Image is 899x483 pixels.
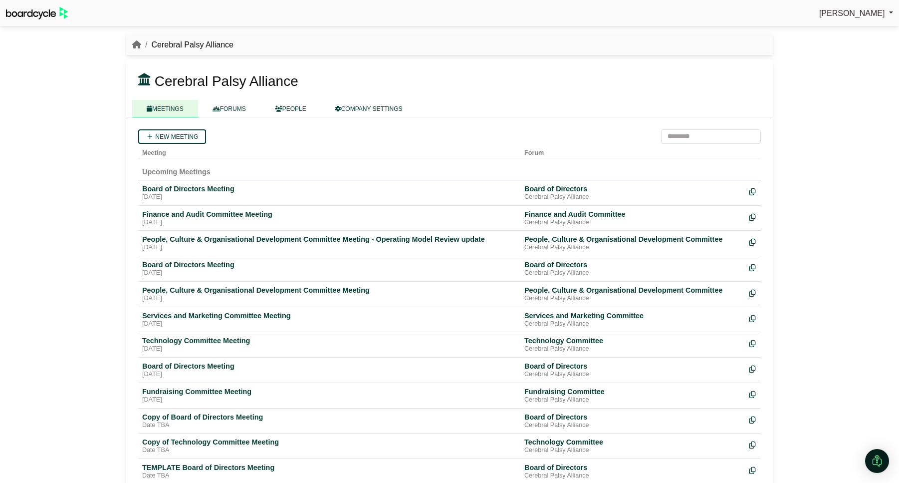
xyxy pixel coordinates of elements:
a: Technology Committee Meeting [DATE] [142,336,516,353]
div: Technology Committee [524,336,741,345]
div: Technology Committee [524,438,741,447]
div: [DATE] [142,345,516,353]
div: Cerebral Palsy Alliance [524,422,741,430]
a: [PERSON_NAME] [819,7,893,20]
div: [DATE] [142,320,516,328]
div: Cerebral Palsy Alliance [524,345,741,353]
div: Cerebral Palsy Alliance [524,295,741,303]
div: Services and Marketing Committee [524,311,741,320]
div: [DATE] [142,193,516,201]
img: BoardcycleBlackGreen-aaafeed430059cb809a45853b8cf6d952af9d84e6e89e1f1685b34bfd5cb7d64.svg [6,7,68,19]
a: Copy of Board of Directors Meeting Date TBA [142,413,516,430]
div: TEMPLATE Board of Directors Meeting [142,463,516,472]
a: Finance and Audit Committee Cerebral Palsy Alliance [524,210,741,227]
div: Cerebral Palsy Alliance [524,447,741,455]
a: New meeting [138,129,206,144]
div: [DATE] [142,269,516,277]
a: Technology Committee Cerebral Palsy Alliance [524,336,741,353]
div: Cerebral Palsy Alliance [524,219,741,227]
div: Cerebral Palsy Alliance [524,371,741,379]
li: Cerebral Palsy Alliance [141,38,233,51]
a: Fundraising Committee Cerebral Palsy Alliance [524,387,741,404]
a: Board of Directors Cerebral Palsy Alliance [524,463,741,480]
a: MEETINGS [132,100,198,117]
div: Board of Directors Meeting [142,184,516,193]
div: Board of Directors [524,413,741,422]
div: Make a copy [749,413,757,426]
div: Make a copy [749,387,757,401]
div: Fundraising Committee [524,387,741,396]
a: Fundraising Committee Meeting [DATE] [142,387,516,404]
a: Services and Marketing Committee Cerebral Palsy Alliance [524,311,741,328]
div: Board of Directors [524,184,741,193]
div: Make a copy [749,362,757,375]
th: Forum [520,144,745,158]
div: Open Intercom Messenger [865,449,889,473]
a: Board of Directors Meeting [DATE] [142,184,516,201]
a: Technology Committee Cerebral Palsy Alliance [524,438,741,455]
div: Make a copy [749,311,757,325]
div: Board of Directors [524,260,741,269]
a: Finance and Audit Committee Meeting [DATE] [142,210,516,227]
div: Make a copy [749,336,757,350]
a: People, Culture & Organisational Development Committee Meeting [DATE] [142,286,516,303]
div: Finance and Audit Committee Meeting [142,210,516,219]
div: [DATE] [142,219,516,227]
a: Board of Directors Cerebral Palsy Alliance [524,260,741,277]
div: Date TBA [142,447,516,455]
div: Make a copy [749,260,757,274]
a: COMPANY SETTINGS [321,100,417,117]
div: Cerebral Palsy Alliance [524,320,741,328]
div: Cerebral Palsy Alliance [524,269,741,277]
div: Services and Marketing Committee Meeting [142,311,516,320]
div: Make a copy [749,184,757,198]
div: Fundraising Committee Meeting [142,387,516,396]
div: [DATE] [142,371,516,379]
div: Board of Directors Meeting [142,260,516,269]
a: Board of Directors Meeting [DATE] [142,362,516,379]
a: People, Culture & Organisational Development Committee Cerebral Palsy Alliance [524,286,741,303]
div: Cerebral Palsy Alliance [524,472,741,480]
a: FORUMS [198,100,260,117]
div: Cerebral Palsy Alliance [524,244,741,252]
div: Make a copy [749,438,757,451]
td: Upcoming Meetings [138,158,761,180]
div: Date TBA [142,472,516,480]
div: People, Culture & Organisational Development Committee [524,286,741,295]
div: Technology Committee Meeting [142,336,516,345]
div: [DATE] [142,396,516,404]
a: Board of Directors Cerebral Palsy Alliance [524,362,741,379]
a: Copy of Technology Committee Meeting Date TBA [142,438,516,455]
div: Cerebral Palsy Alliance [524,193,741,201]
div: Cerebral Palsy Alliance [524,396,741,404]
div: People, Culture & Organisational Development Committee Meeting [142,286,516,295]
div: Copy of Board of Directors Meeting [142,413,516,422]
div: Finance and Audit Committee [524,210,741,219]
a: Services and Marketing Committee Meeting [DATE] [142,311,516,328]
div: Make a copy [749,235,757,248]
a: People, Culture & Organisational Development Committee Cerebral Palsy Alliance [524,235,741,252]
span: Cerebral Palsy Alliance [155,73,298,89]
a: TEMPLATE Board of Directors Meeting Date TBA [142,463,516,480]
a: Board of Directors Meeting [DATE] [142,260,516,277]
a: Board of Directors Cerebral Palsy Alliance [524,413,741,430]
a: PEOPLE [260,100,321,117]
div: People, Culture & Organisational Development Committee [524,235,741,244]
a: People, Culture & Organisational Development Committee Meeting - Operating Model Review update [D... [142,235,516,252]
div: Date TBA [142,422,516,430]
a: Board of Directors Cerebral Palsy Alliance [524,184,741,201]
div: [DATE] [142,244,516,252]
th: Meeting [138,144,520,158]
span: [PERSON_NAME] [819,9,885,17]
div: Board of Directors [524,362,741,371]
div: Make a copy [749,210,757,223]
div: People, Culture & Organisational Development Committee Meeting - Operating Model Review update [142,235,516,244]
div: Make a copy [749,286,757,299]
div: [DATE] [142,295,516,303]
div: Board of Directors [524,463,741,472]
nav: breadcrumb [132,38,233,51]
div: Copy of Technology Committee Meeting [142,438,516,447]
div: Board of Directors Meeting [142,362,516,371]
div: Make a copy [749,463,757,477]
